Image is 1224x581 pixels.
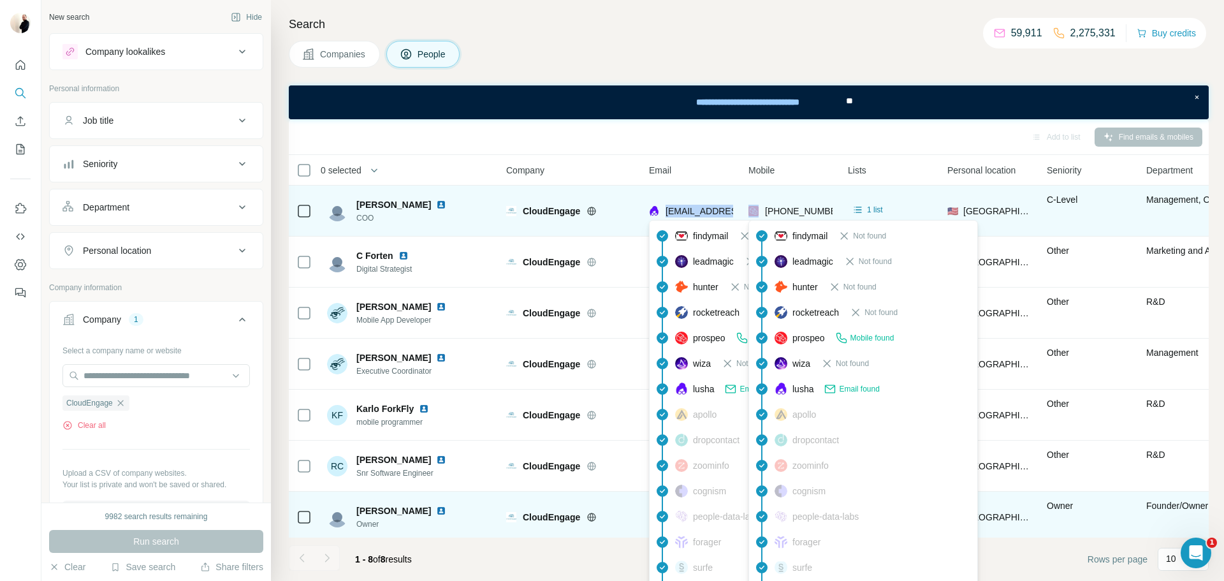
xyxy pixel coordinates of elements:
[320,48,367,61] span: Companies
[963,205,1031,217] span: [GEOGRAPHIC_DATA]
[775,485,787,497] img: provider cognism logo
[356,198,431,211] span: [PERSON_NAME]
[356,314,451,326] span: Mobile App Developer
[693,536,721,548] span: forager
[10,225,31,248] button: Use Surfe API
[327,507,347,527] img: Avatar
[1088,553,1147,566] span: Rows per page
[963,358,1031,371] span: [GEOGRAPHIC_DATA]
[843,281,877,293] span: Not found
[356,351,431,364] span: [PERSON_NAME]
[356,263,414,275] span: Digital Strategist
[327,354,347,374] img: Avatar
[775,561,787,573] img: provider surfe logo
[675,561,688,573] img: provider surfe logo
[506,164,544,177] span: Company
[693,561,713,574] span: surfe
[675,459,688,472] img: provider zoominfo logo
[775,281,787,292] img: provider hunter logo
[327,456,347,476] div: RC
[792,255,833,268] span: leadmagic
[963,511,1031,524] span: [GEOGRAPHIC_DATA]
[506,461,516,471] img: Logo of CloudEngage
[10,253,31,276] button: Dashboard
[356,467,451,479] span: Snr Software Engineer
[792,459,829,472] span: zoominfo
[83,313,121,326] div: Company
[436,506,446,516] img: LinkedIn logo
[775,357,787,370] img: provider wiza logo
[50,192,263,223] button: Department
[62,479,250,490] p: Your list is private and won't be saved or shared.
[693,459,729,472] span: zoominfo
[1047,501,1073,511] span: Owner
[1146,297,1165,307] span: R&D
[356,212,451,224] span: COO
[506,410,516,420] img: Logo of CloudEngage
[765,206,845,216] span: [PHONE_NUMBER]
[436,302,446,312] img: LinkedIn logo
[50,36,263,67] button: Company lookalikes
[129,314,143,325] div: 1
[327,252,347,272] img: Avatar
[839,383,879,395] span: Email found
[1146,501,1208,511] span: Founder/Owner
[792,383,813,395] span: lusha
[736,358,769,369] span: Not found
[83,158,117,170] div: Seniority
[356,365,451,377] span: Executive Coordinator
[693,306,739,319] span: rocketreach
[1047,450,1069,460] span: Other
[792,434,839,446] span: dropcontact
[947,164,1016,177] span: Personal location
[506,206,516,216] img: Logo of CloudEngage
[523,358,580,371] span: CloudEngage
[356,300,431,313] span: [PERSON_NAME]
[792,230,827,242] span: findymail
[523,460,580,473] span: CloudEngage
[864,307,898,318] span: Not found
[355,554,373,564] span: 1 - 8
[649,164,671,177] span: Email
[105,511,208,522] div: 9982 search results remaining
[675,408,688,421] img: provider apollo logo
[792,485,826,497] span: cognism
[963,409,1031,422] span: [GEOGRAPHIC_DATA]
[200,561,263,573] button: Share filters
[49,282,263,293] p: Company information
[792,357,810,370] span: wiza
[693,510,759,523] span: people-data-labs
[775,332,787,344] img: provider prospeo logo
[418,48,447,61] span: People
[848,164,866,177] span: Lists
[66,397,113,409] span: CloudEngage
[50,105,263,136] button: Job title
[1146,164,1193,177] span: Department
[693,255,734,268] span: leadmagic
[85,45,165,58] div: Company lookalikes
[523,409,580,422] span: CloudEngage
[49,11,89,23] div: New search
[1146,348,1198,358] span: Management
[1047,246,1069,256] span: Other
[49,83,263,94] p: Personal information
[775,230,787,242] img: provider findymail logo
[1137,24,1196,42] button: Buy credits
[792,561,812,574] span: surfe
[675,383,688,395] img: provider lusha logo
[1146,399,1165,409] span: R&D
[792,510,859,523] span: people-data-labs
[792,332,825,344] span: prospeo
[356,518,451,530] span: Owner
[1166,552,1176,565] p: 10
[506,359,516,369] img: Logo of CloudEngage
[775,255,787,268] img: provider leadmagic logo
[1181,538,1211,568] iframe: Intercom live chat
[748,205,759,217] img: provider prospeo logo
[1047,195,1077,205] span: C-Level
[675,255,688,268] img: provider leadmagic logo
[110,561,175,573] button: Save search
[50,235,263,266] button: Personal location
